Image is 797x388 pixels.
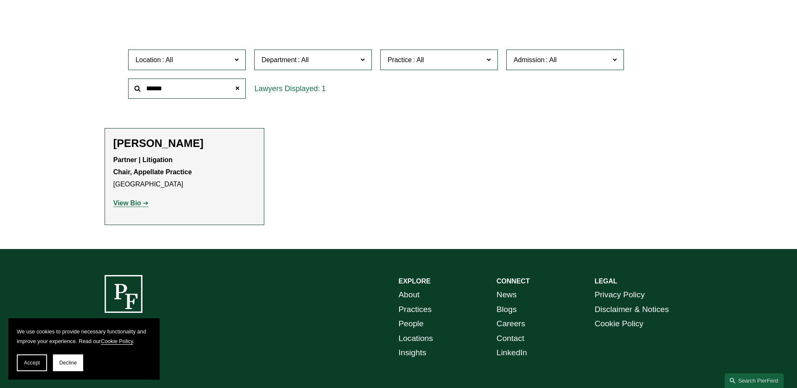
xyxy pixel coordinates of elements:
[113,137,255,150] h2: [PERSON_NAME]
[513,56,544,63] span: Admission
[594,278,617,285] strong: LEGAL
[399,302,432,317] a: Practices
[17,327,151,346] p: We use cookies to provide necessary functionality and improve your experience. Read our .
[497,302,517,317] a: Blogs
[261,56,297,63] span: Department
[594,288,644,302] a: Privacy Policy
[59,360,77,366] span: Decline
[399,317,424,331] a: People
[399,288,420,302] a: About
[321,84,326,93] span: 1
[725,373,784,388] a: Search this site
[497,331,524,346] a: Contact
[8,318,160,380] section: Cookie banner
[135,56,161,63] span: Location
[113,154,255,190] p: [GEOGRAPHIC_DATA]
[387,56,412,63] span: Practice
[497,288,517,302] a: News
[53,354,83,371] button: Decline
[399,278,431,285] strong: EXPLORE
[113,199,149,207] a: View Bio
[113,156,192,176] strong: Partner | Litigation Chair, Appellate Practice
[399,331,433,346] a: Locations
[497,346,527,360] a: LinkedIn
[399,346,426,360] a: Insights
[594,317,643,331] a: Cookie Policy
[497,278,530,285] strong: CONNECT
[101,338,133,344] a: Cookie Policy
[594,302,669,317] a: Disclaimer & Notices
[24,360,40,366] span: Accept
[17,354,47,371] button: Accept
[497,317,525,331] a: Careers
[113,199,141,207] strong: View Bio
